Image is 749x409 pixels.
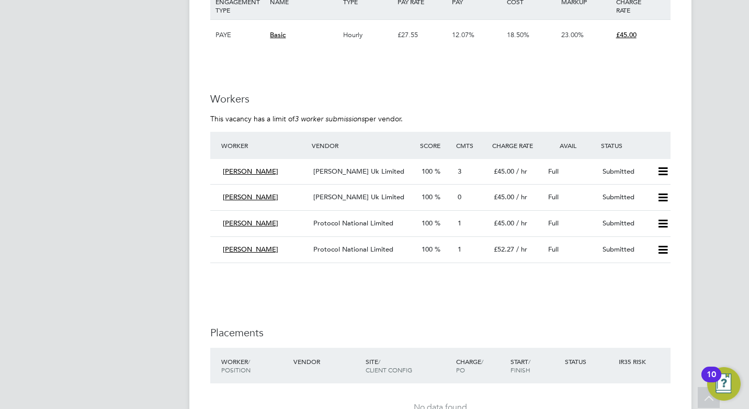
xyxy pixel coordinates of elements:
[562,352,617,371] div: Status
[494,192,514,201] span: £45.00
[548,219,559,228] span: Full
[313,167,404,176] span: [PERSON_NAME] Uk Limited
[422,167,433,176] span: 100
[510,357,530,374] span: / Finish
[313,245,393,254] span: Protocol National Limited
[219,352,291,379] div: Worker
[452,30,474,39] span: 12.07%
[210,114,671,123] p: This vacancy has a limit of per vendor.
[598,163,653,180] div: Submitted
[294,114,365,123] em: 3 worker submissions
[213,20,267,50] div: PAYE
[494,219,514,228] span: £45.00
[456,357,483,374] span: / PO
[494,167,514,176] span: £45.00
[516,192,527,201] span: / hr
[598,241,653,258] div: Submitted
[598,215,653,232] div: Submitted
[516,219,527,228] span: / hr
[458,245,461,254] span: 1
[422,192,433,201] span: 100
[313,219,393,228] span: Protocol National Limited
[598,189,653,206] div: Submitted
[270,30,286,39] span: Basic
[507,30,529,39] span: 18.50%
[516,245,527,254] span: / hr
[707,374,716,388] div: 10
[210,326,671,339] h3: Placements
[458,167,461,176] span: 3
[453,352,508,379] div: Charge
[219,136,309,155] div: Worker
[561,30,584,39] span: 23.00%
[508,352,562,379] div: Start
[366,357,412,374] span: / Client Config
[422,219,433,228] span: 100
[223,245,278,254] span: [PERSON_NAME]
[598,136,671,155] div: Status
[458,219,461,228] span: 1
[616,30,637,39] span: £45.00
[223,192,278,201] span: [PERSON_NAME]
[313,192,404,201] span: [PERSON_NAME] Uk Limited
[453,136,490,155] div: Cmts
[548,167,559,176] span: Full
[544,136,598,155] div: Avail
[548,192,559,201] span: Full
[458,192,461,201] span: 0
[616,352,652,371] div: IR35 Risk
[291,352,363,371] div: Vendor
[309,136,417,155] div: Vendor
[363,352,453,379] div: Site
[516,167,527,176] span: / hr
[548,245,559,254] span: Full
[422,245,433,254] span: 100
[417,136,453,155] div: Score
[221,357,251,374] span: / Position
[341,20,395,50] div: Hourly
[707,367,741,401] button: Open Resource Center, 10 new notifications
[494,245,514,254] span: £52.27
[210,92,671,106] h3: Workers
[223,219,278,228] span: [PERSON_NAME]
[395,20,449,50] div: £27.55
[223,167,278,176] span: [PERSON_NAME]
[490,136,544,155] div: Charge Rate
